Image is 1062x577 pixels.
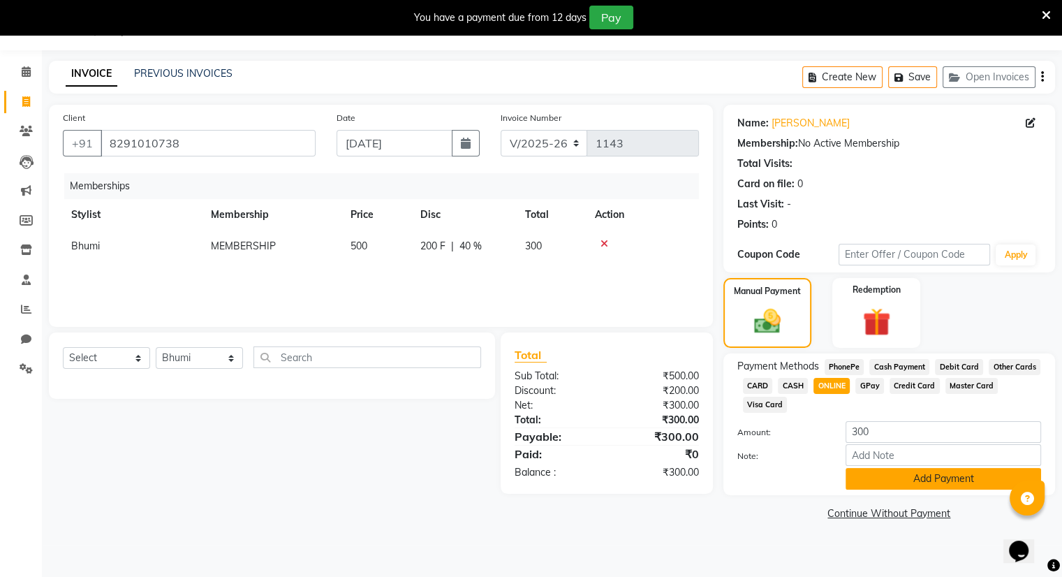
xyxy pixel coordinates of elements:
[778,378,808,394] span: CASH
[337,112,355,124] label: Date
[412,199,517,231] th: Disc
[802,66,883,88] button: Create New
[943,66,1035,88] button: Open Invoices
[888,66,937,88] button: Save
[459,239,482,254] span: 40 %
[71,240,100,252] span: Bhumi
[63,199,202,231] th: Stylist
[746,306,789,337] img: _cash.svg
[1003,521,1048,563] iframe: chat widget
[737,197,784,212] div: Last Visit:
[726,506,1052,521] a: Continue Without Payment
[734,285,801,298] label: Manual Payment
[607,369,709,384] div: ₹500.00
[504,465,607,480] div: Balance :
[743,397,788,413] span: Visa Card
[587,199,699,231] th: Action
[854,305,899,339] img: _gift.svg
[607,465,709,480] div: ₹300.00
[515,348,547,363] span: Total
[504,369,607,384] div: Sub Total:
[504,428,607,445] div: Payable:
[101,130,316,156] input: Search by Name/Mobile/Email/Code
[64,173,709,199] div: Memberships
[504,384,607,398] div: Discount:
[607,413,709,428] div: ₹300.00
[996,244,1035,265] button: Apply
[737,136,1041,151] div: No Active Membership
[855,378,884,394] span: GPay
[607,446,709,462] div: ₹0
[772,116,850,131] a: [PERSON_NAME]
[737,116,769,131] div: Name:
[342,199,412,231] th: Price
[743,378,773,394] span: CARD
[737,177,795,191] div: Card on file:
[846,421,1041,443] input: Amount
[504,446,607,462] div: Paid:
[737,217,769,232] div: Points:
[797,177,803,191] div: 0
[607,384,709,398] div: ₹200.00
[420,239,445,254] span: 200 F
[66,61,117,87] a: INVOICE
[787,197,791,212] div: -
[504,398,607,413] div: Net:
[846,468,1041,490] button: Add Payment
[853,284,901,296] label: Redemption
[945,378,998,394] span: Master Card
[890,378,940,394] span: Credit Card
[351,240,367,252] span: 500
[727,426,835,439] label: Amount:
[727,450,835,462] label: Note:
[504,413,607,428] div: Total:
[737,156,792,171] div: Total Visits:
[869,359,929,375] span: Cash Payment
[451,239,454,254] span: |
[134,67,233,80] a: PREVIOUS INVOICES
[813,378,850,394] span: ONLINE
[589,6,633,29] button: Pay
[63,130,102,156] button: +91
[737,247,839,262] div: Coupon Code
[825,359,864,375] span: PhonePe
[772,217,777,232] div: 0
[989,359,1040,375] span: Other Cards
[607,428,709,445] div: ₹300.00
[737,359,819,374] span: Payment Methods
[737,136,798,151] div: Membership:
[211,240,276,252] span: MEMBERSHIP
[202,199,342,231] th: Membership
[607,398,709,413] div: ₹300.00
[501,112,561,124] label: Invoice Number
[846,444,1041,466] input: Add Note
[935,359,983,375] span: Debit Card
[63,112,85,124] label: Client
[414,10,587,25] div: You have a payment due from 12 days
[525,240,542,252] span: 300
[517,199,587,231] th: Total
[839,244,991,265] input: Enter Offer / Coupon Code
[253,346,481,368] input: Search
